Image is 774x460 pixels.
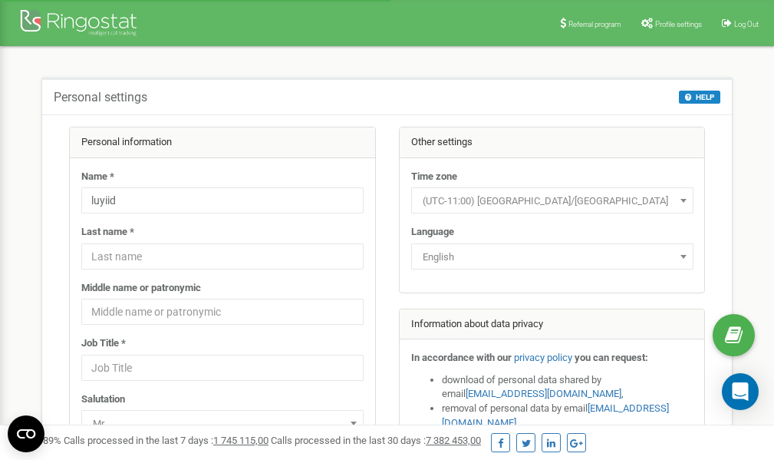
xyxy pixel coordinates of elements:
[734,20,759,28] span: Log Out
[81,336,126,351] label: Job Title *
[411,243,693,270] span: English
[679,91,720,104] button: HELP
[81,410,364,436] span: Mr.
[417,247,688,268] span: English
[213,435,268,446] u: 1 745 115,00
[8,415,44,452] button: Open CMP widget
[87,413,358,435] span: Mr.
[81,281,201,296] label: Middle name or patronymic
[81,299,364,325] input: Middle name or patronymic
[655,20,702,28] span: Profile settings
[64,435,268,446] span: Calls processed in the last 7 days :
[81,355,364,381] input: Job Title
[426,435,481,446] u: 7 382 453,00
[411,187,693,213] span: (UTC-11:00) Pacific/Midway
[81,225,134,240] label: Last name *
[81,392,125,407] label: Salutation
[81,170,114,184] label: Name *
[466,388,621,399] a: [EMAIL_ADDRESS][DOMAIN_NAME]
[411,352,512,363] strong: In accordance with our
[514,352,572,363] a: privacy policy
[417,190,688,212] span: (UTC-11:00) Pacific/Midway
[81,243,364,270] input: Last name
[70,127,375,158] div: Personal information
[575,352,648,363] strong: you can request:
[442,373,693,402] li: download of personal data shared by email ,
[400,309,705,340] div: Information about data privacy
[54,91,147,104] h5: Personal settings
[81,187,364,213] input: Name
[411,225,454,240] label: Language
[442,402,693,430] li: removal of personal data by email ,
[271,435,481,446] span: Calls processed in the last 30 days :
[568,20,621,28] span: Referral program
[722,373,759,410] div: Open Intercom Messenger
[411,170,457,184] label: Time zone
[400,127,705,158] div: Other settings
